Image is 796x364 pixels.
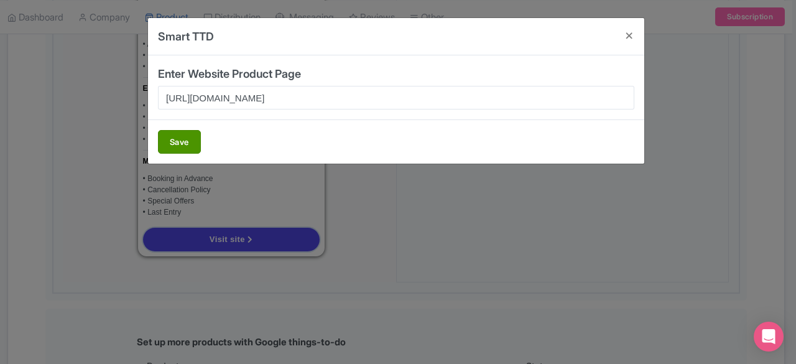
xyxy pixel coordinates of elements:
div: Enter Website Product Page [158,65,634,82]
div: Open Intercom Messenger [754,322,784,352]
button: Close [614,18,644,54]
h4: Smart TTD [158,28,214,45]
input: https://.... [158,86,634,110]
button: Save [158,130,201,154]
